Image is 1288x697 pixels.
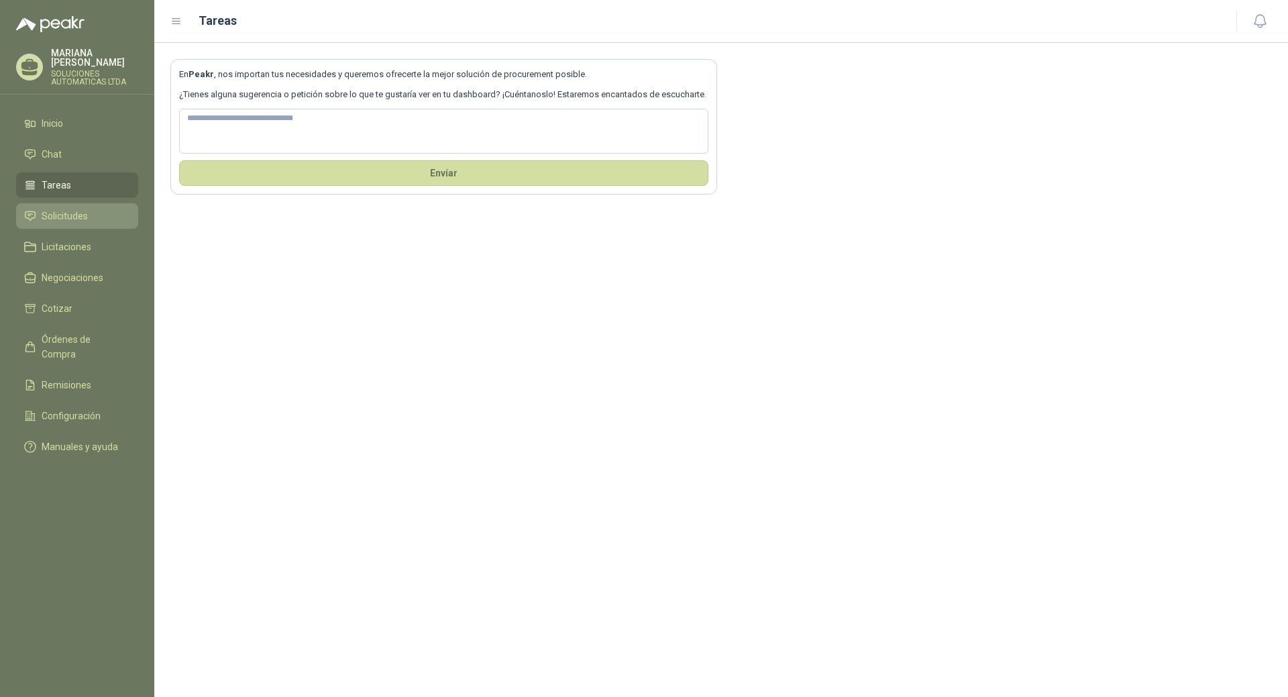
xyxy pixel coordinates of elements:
span: Inicio [42,116,63,131]
button: Envíar [179,160,708,186]
span: Negociaciones [42,270,103,285]
a: Configuración [16,403,138,429]
a: Negociaciones [16,265,138,290]
p: ¿Tienes alguna sugerencia o petición sobre lo que te gustaría ver en tu dashboard? ¡Cuéntanoslo! ... [179,88,708,101]
span: Órdenes de Compra [42,332,125,362]
a: Cotizar [16,296,138,321]
a: Tareas [16,172,138,198]
h1: Tareas [199,11,237,30]
a: Chat [16,142,138,167]
b: Peakr [189,69,214,79]
a: Órdenes de Compra [16,327,138,367]
span: Manuales y ayuda [42,439,118,454]
a: Manuales y ayuda [16,434,138,460]
a: Licitaciones [16,234,138,260]
span: Remisiones [42,378,91,392]
p: MARIANA [PERSON_NAME] [51,48,138,67]
span: Licitaciones [42,239,91,254]
a: Remisiones [16,372,138,398]
span: Chat [42,147,62,162]
a: Solicitudes [16,203,138,229]
p: SOLUCIONES AUTOMATICAS LTDA [51,70,138,86]
span: Configuración [42,409,101,423]
span: Solicitudes [42,209,88,223]
img: Logo peakr [16,16,85,32]
span: Tareas [42,178,71,193]
p: En , nos importan tus necesidades y queremos ofrecerte la mejor solución de procurement posible. [179,68,708,81]
span: Cotizar [42,301,72,316]
a: Inicio [16,111,138,136]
